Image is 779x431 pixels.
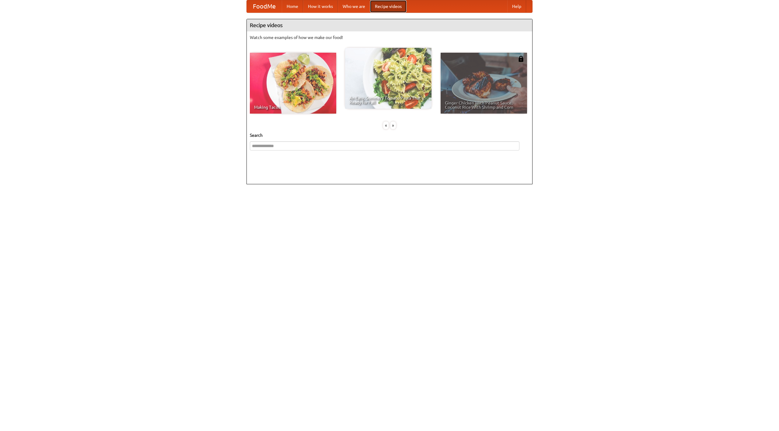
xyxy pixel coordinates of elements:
img: 483408.png [518,56,524,62]
div: « [383,122,389,129]
p: Watch some examples of how we make our food! [250,34,529,41]
a: Home [282,0,303,12]
a: Recipe videos [370,0,407,12]
h5: Search [250,132,529,138]
a: Help [507,0,526,12]
a: Making Tacos [250,53,336,114]
a: How it works [303,0,338,12]
a: An Easy, Summery Tomato Pasta That's Ready for Fall [345,48,431,109]
span: Making Tacos [254,105,332,109]
h4: Recipe videos [247,19,532,31]
a: FoodMe [247,0,282,12]
span: An Easy, Summery Tomato Pasta That's Ready for Fall [349,96,427,104]
div: » [390,122,396,129]
a: Who we are [338,0,370,12]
